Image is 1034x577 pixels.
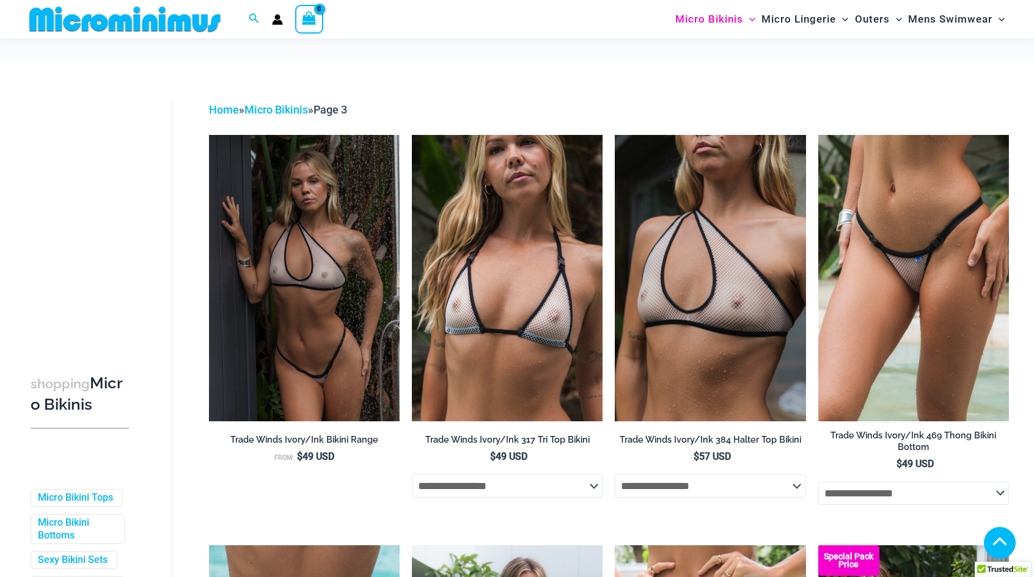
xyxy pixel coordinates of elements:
img: Trade Winds IvoryInk 384 Top 01 [615,135,805,421]
span: Page 3 [313,103,347,116]
a: Search icon link [249,12,260,27]
bdi: 49 USD [897,458,934,470]
span: Micro Bikinis [675,4,743,35]
img: Trade Winds IvoryInk 317 Top 01 [412,135,603,421]
span: $ [297,451,302,462]
span: $ [490,451,496,462]
a: Trade Winds Ivory/Ink 469 Thong Bikini Bottom [818,430,1009,457]
a: Account icon link [272,14,283,25]
a: Micro BikinisMenu ToggleMenu Toggle [672,4,758,35]
a: Home [209,103,239,116]
iframe: TrustedSite Certified [31,91,141,335]
a: Micro Bikini Bottoms [38,517,115,542]
h3: Micro Bikinis [31,373,129,415]
span: Outers [855,4,890,35]
a: Trade Winds Ivory/Ink Bikini Range [209,434,400,450]
bdi: 57 USD [694,451,731,462]
h2: Trade Winds Ivory/Ink 469 Thong Bikini Bottom [818,430,1009,452]
h2: Trade Winds Ivory/Ink 384 Halter Top Bikini [615,434,805,446]
span: Menu Toggle [890,4,902,35]
span: shopping [31,376,90,391]
h2: Trade Winds Ivory/Ink Bikini Range [209,434,400,446]
a: Trade Winds Ivory/Ink 317 Tri Top Bikini [412,434,603,450]
a: Trade Winds Ivory/Ink 384 Halter Top Bikini [615,434,805,450]
bdi: 49 USD [297,451,334,462]
a: Micro Bikini Tops [38,492,113,504]
span: From: [274,454,294,462]
span: Mens Swimwear [908,4,992,35]
img: MM SHOP LOGO FLAT [24,5,226,33]
span: Micro Lingerie [761,4,836,35]
h2: Trade Winds Ivory/Ink 317 Tri Top Bikini [412,434,603,446]
span: Menu Toggle [836,4,848,35]
a: Mens SwimwearMenu ToggleMenu Toggle [905,4,1008,35]
nav: Site Navigation [670,2,1010,37]
b: Special Pack Price [818,553,879,568]
img: Trade Winds IvoryInk 384 Top 453 Micro 04 [209,135,400,421]
a: Micro LingerieMenu ToggleMenu Toggle [758,4,851,35]
a: Sexy Bikini Sets [38,554,108,567]
span: $ [694,451,699,462]
span: » » [209,103,347,116]
a: Trade Winds IvoryInk 317 Top 01Trade Winds IvoryInk 317 Top 469 Thong 03Trade Winds IvoryInk 317 ... [412,135,603,421]
a: OutersMenu ToggleMenu Toggle [852,4,905,35]
a: Trade Winds IvoryInk 384 Top 453 Micro 04Trade Winds IvoryInk 384 Top 469 Thong 03Trade Winds Ivo... [209,135,400,421]
span: Menu Toggle [992,4,1005,35]
a: View Shopping Cart, empty [295,5,323,33]
a: Trade Winds IvoryInk 384 Top 01Trade Winds IvoryInk 384 Top 469 Thong 03Trade Winds IvoryInk 384 ... [615,135,805,421]
a: Trade Winds IvoryInk 469 Thong 01Trade Winds IvoryInk 317 Top 469 Thong 06Trade Winds IvoryInk 31... [818,135,1009,421]
bdi: 49 USD [490,451,527,462]
span: Menu Toggle [743,4,755,35]
a: Micro Bikinis [244,103,308,116]
span: $ [897,458,902,470]
img: Trade Winds IvoryInk 469 Thong 01 [818,135,1009,421]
